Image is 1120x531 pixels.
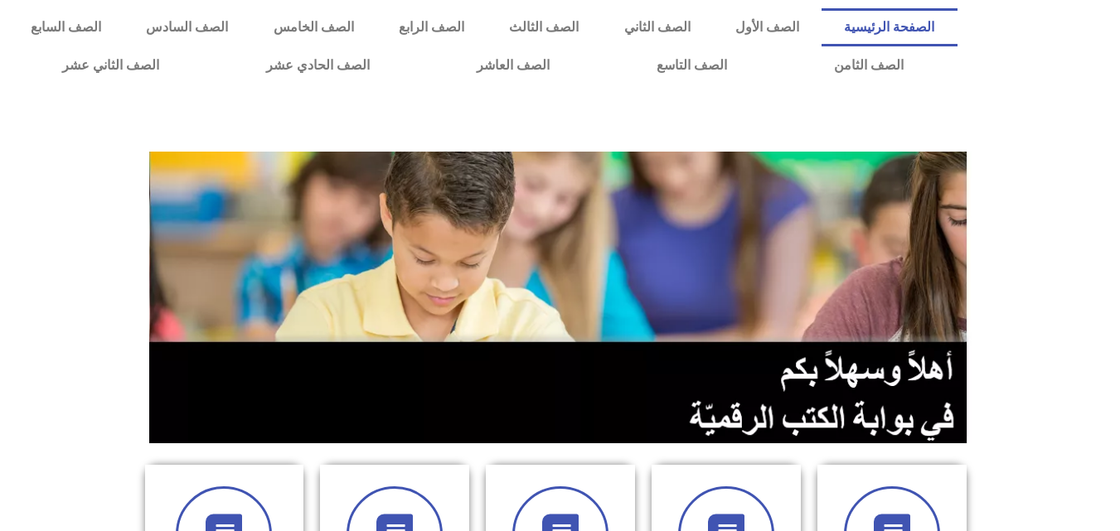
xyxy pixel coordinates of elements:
[780,46,957,84] a: الصف الثامن
[602,8,713,46] a: الصف الثاني
[822,8,957,46] a: الصفحة الرئيسية
[713,8,822,46] a: الصف الأول
[487,8,601,46] a: الصف الثالث
[251,8,376,46] a: الصف الخامس
[603,46,780,84] a: الصف التاسع
[124,8,250,46] a: الصف السادس
[376,8,487,46] a: الصف الرابع
[8,46,212,84] a: الصف الثاني عشر
[423,46,603,84] a: الصف العاشر
[212,46,423,84] a: الصف الحادي عشر
[8,8,124,46] a: الصف السابع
